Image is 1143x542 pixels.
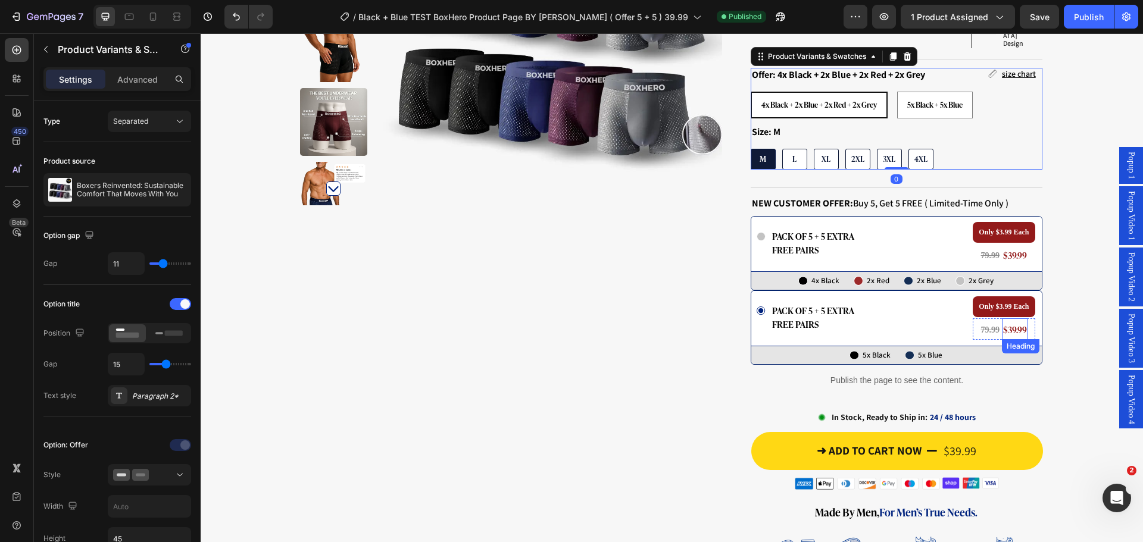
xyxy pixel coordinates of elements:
[594,444,798,457] img: gempages_491320059759690869-06c6bd7f-3ea0-465e-acbb-729b767ad902.png
[666,240,689,255] p: 2x Red
[58,42,159,57] p: Product Variants & Swatches
[592,120,596,131] span: L
[11,127,29,136] div: 450
[768,240,793,255] p: 2x Grey
[551,164,652,176] strong: NEW CUSTOMER OFFER:
[1064,5,1114,29] button: Publish
[679,471,777,486] span: for men’s true needs.
[571,196,667,224] p: pack of 5 + 5 extra free pairs
[729,11,761,22] span: Published
[707,65,762,77] span: 5x Black + 5x Blue
[709,503,745,532] img: gempages_491320059759690869-7317a128-c16f-4dbd-912b-9797de99bc49.png
[662,314,690,330] p: 5x Black
[43,228,96,244] div: Option gap
[551,341,842,353] p: Publish the page to see the content.
[201,33,1143,542] iframe: Design area
[43,325,87,342] div: Position
[132,391,188,402] div: Paragraph 2*
[43,116,60,127] div: Type
[43,156,95,167] div: Product source
[1127,466,1136,475] span: 2
[1074,11,1104,23] div: Publish
[778,195,828,203] strong: Only $3.99 Each
[126,148,140,162] button: Carousel Next Arrow
[911,11,988,23] span: 1 product assigned
[925,219,936,268] span: Popup Video 2
[716,240,741,255] p: 2x Blue
[108,496,190,517] input: Auto
[682,120,695,131] span: 3XL
[729,378,775,389] span: 24 / 48 hours
[43,359,57,369] div: Gap
[742,408,777,427] div: $39.99
[43,440,88,450] div: Option: Offer
[43,258,57,269] div: Gap
[358,11,688,23] span: Black + Blue TEST BoxHero Product Page BY [PERSON_NAME] ( Offer 5 + 5 ) 39.99
[550,471,842,487] h2: made by men,
[43,499,80,515] div: Width
[651,120,664,131] span: 2XL
[48,178,72,202] img: product feature img
[59,73,92,86] p: Settings
[108,253,144,274] input: Auto
[780,292,800,301] s: 79.99
[717,314,742,330] p: 5x Blue
[559,120,566,131] span: M
[901,5,1015,29] button: 1 product assigned
[571,271,667,298] p: pack of 5 + 5 extra free pairs
[117,73,158,86] p: Advanced
[43,299,80,309] div: Option title
[621,120,630,131] span: XL
[9,218,29,227] div: Beta
[565,18,668,29] div: Product Variants & Swatches
[784,504,820,532] img: gempages_491320059759690869-f7c8e1b8-899f-40bc-ab89-f668ee57829a.png
[780,218,800,227] s: 79.99
[925,118,936,146] span: Popup 1
[611,240,639,255] p: 4x Black
[113,117,148,126] span: Separated
[550,35,726,49] legend: Offer: 4x Black + 2x Blue + 2x Red + 2x Grey
[616,410,721,425] div: ➜ ADD TO CART NOW
[550,92,581,106] legend: Size: M
[5,5,89,29] button: 7
[224,5,273,29] div: Undo/Redo
[108,353,144,375] input: Auto
[626,494,672,532] img: gempages_491320059759690869-8c7f5b62-ae4c-4f83-a94c-624ed54a33ba.png
[353,11,356,23] span: /
[551,399,842,437] button: ➜ ADD TO CART NOW
[1030,12,1050,22] span: Save
[778,269,828,277] strong: Only $3.99 Each
[925,158,936,207] span: Popup Video 1
[43,469,61,480] div: Style
[43,390,76,401] div: Text style
[801,35,835,46] p: size chart
[108,111,191,132] button: Separated
[804,308,836,318] div: Heading
[1020,5,1059,29] button: Save
[78,10,83,24] p: 7
[925,280,936,330] span: Popup Video 3
[714,120,727,131] span: 4XL
[631,378,727,389] span: In Stock, Ready to Ship in:
[788,35,835,46] a: size chart
[77,181,186,198] p: Boxers Reinvented: Sustainable Comfort That Moves With You
[690,141,702,151] div: 0
[551,164,841,177] p: Buy 5, Get 5 FREE ( Limited-Time Only )
[1103,484,1131,512] iframe: Intercom live chat
[802,289,826,303] span: $39.99
[569,498,621,532] img: gempages_491320059759690869-2d4cf939-0e6d-4f80-a604-8a9330feba02.png
[802,215,826,228] span: $39.99
[561,65,676,77] span: 4x Black + 2x Blue + 2x Red + 2x Grey
[925,342,936,391] span: Popup Video 4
